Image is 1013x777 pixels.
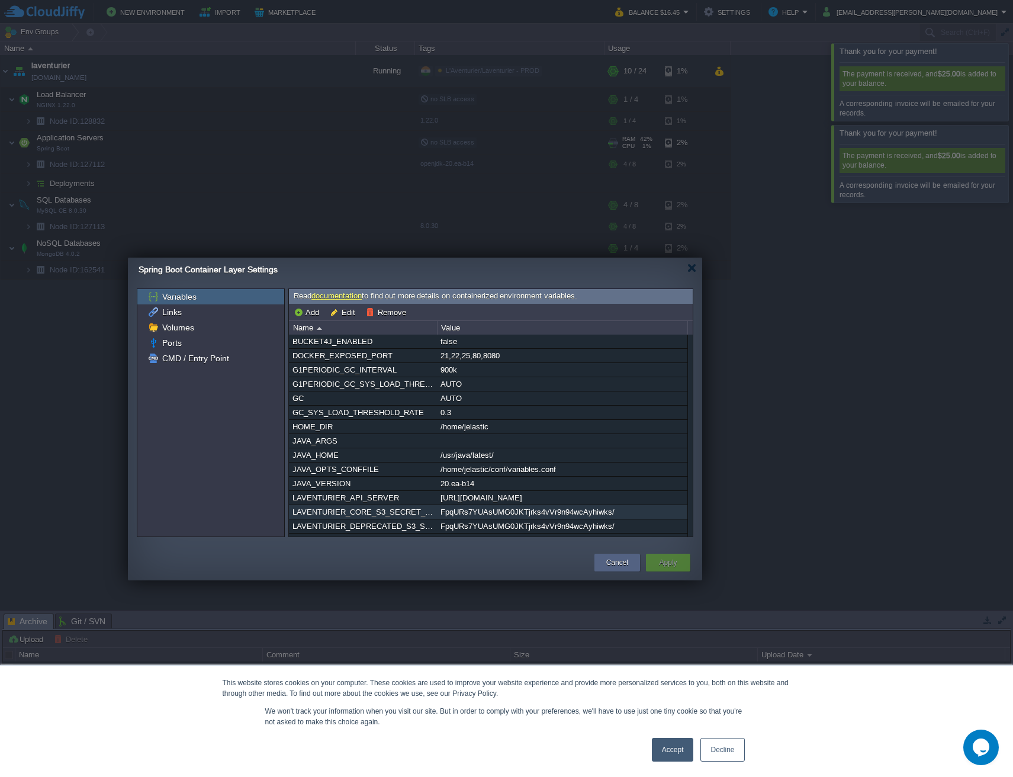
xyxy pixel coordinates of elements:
[265,706,748,727] p: We won't track your information when you visit our site. But in order to comply with your prefere...
[290,505,436,519] div: LAVENTURIER_CORE_S3_SECRET_KEY
[290,377,436,391] div: G1PERIODIC_GC_SYS_LOAD_THRESHOLD
[438,505,687,519] div: FpqURs7YUAsUMG0JKTjrks4vVr9n94wcAyhiwks/
[438,420,687,434] div: /home/jelastic
[290,477,436,490] div: JAVA_VERSION
[438,463,687,476] div: /home/jelastic/conf/variables.conf
[438,363,687,377] div: 900k
[438,406,687,419] div: 0.3
[438,349,687,362] div: 21,22,25,80,8080
[438,534,687,547] div: node127112
[290,363,436,377] div: G1PERIODIC_GC_INTERVAL
[438,391,687,405] div: AUTO
[700,738,744,762] a: Decline
[160,338,184,348] a: Ports
[160,353,231,364] a: CMD / Entry Point
[606,557,628,569] button: Cancel
[290,491,436,505] div: LAVENTURIER_API_SERVER
[289,289,693,304] div: Read to find out more details on containerized environment variables.
[290,534,436,547] div: MASTER_HOST
[290,420,436,434] div: HOME_DIR
[139,265,278,274] span: Spring Boot Container Layer Settings
[290,463,436,476] div: JAVA_OPTS_CONFFILE
[290,434,436,448] div: JAVA_ARGS
[290,349,436,362] div: DOCKER_EXPOSED_PORT
[652,738,694,762] a: Accept
[160,322,196,333] a: Volumes
[160,307,184,317] a: Links
[290,335,436,348] div: BUCKET4J_ENABLED
[659,557,677,569] button: Apply
[290,391,436,405] div: GC
[963,730,1001,765] iframe: chat widget
[438,477,687,490] div: 20.ea-b14
[438,335,687,348] div: false
[438,491,687,505] div: [URL][DOMAIN_NAME]
[438,321,687,335] div: Value
[438,448,687,462] div: /usr/java/latest/
[290,519,436,533] div: LAVENTURIER_DEPRECATED_S3_SECRET_KEY
[438,519,687,533] div: FpqURs7YUAsUMG0JKTjrks4vVr9n94wcAyhiwks/
[366,307,410,317] button: Remove
[160,291,198,302] a: Variables
[223,678,791,699] div: This website stores cookies on your computer. These cookies are used to improve your website expe...
[330,307,359,317] button: Edit
[290,448,436,462] div: JAVA_HOME
[290,406,436,419] div: GC_SYS_LOAD_THRESHOLD_RATE
[438,377,687,391] div: AUTO
[311,291,362,300] a: documentation
[290,321,437,335] div: Name
[294,307,323,317] button: Add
